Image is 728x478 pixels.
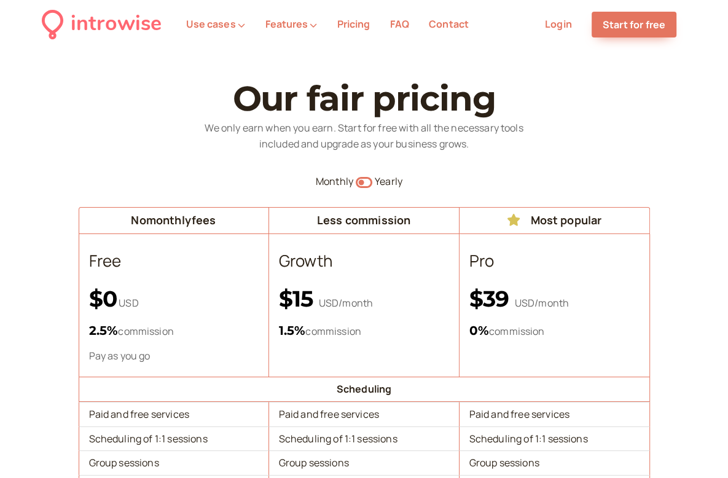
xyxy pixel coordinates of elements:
[279,321,449,340] p: commission
[89,286,259,312] p: USD
[279,323,306,338] span: 1.5 %
[469,321,640,340] p: commission
[390,17,409,31] a: FAQ
[79,426,269,451] td: Scheduling of 1:1 sessions
[79,207,269,234] td: No monthly fees
[279,286,449,312] p: USD/month
[375,174,650,190] div: Yearly
[269,426,460,451] td: Scheduling of 1:1 sessions
[89,323,119,338] span: 2.5 %
[274,213,454,229] div: Less commission
[186,120,542,152] p: We only earn when you earn. Start for free with all the necessary tools included and upgrade as y...
[186,18,245,29] button: Use cases
[79,174,354,190] div: Monthly
[89,285,117,312] span: $0
[71,7,162,41] div: introwise
[89,349,259,363] p: Pay as you go
[469,249,640,273] h2: Pro
[464,213,644,229] div: Most popular
[79,450,269,475] td: Group sessions
[667,419,728,478] iframe: Chat Widget
[269,402,460,426] td: Paid and free services
[469,323,489,338] span: 0 %
[592,12,676,37] a: Start for free
[337,17,370,31] a: Pricing
[429,17,469,31] a: Contact
[469,285,515,312] span: $ 39
[469,286,640,312] p: USD/month
[460,426,650,451] td: Scheduling of 1:1 sessions
[460,402,650,426] td: Paid and free services
[79,402,269,426] td: Paid and free services
[279,249,449,273] h2: Growth
[89,249,259,273] h2: Free
[279,285,319,312] span: $ 15
[545,17,572,31] a: Login
[89,321,259,340] p: commission
[79,377,650,402] td: Scheduling
[460,450,650,475] td: Group sessions
[79,80,650,118] h1: Our fair pricing
[269,450,460,475] td: Group sessions
[42,7,162,41] a: introwise
[265,18,317,29] button: Features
